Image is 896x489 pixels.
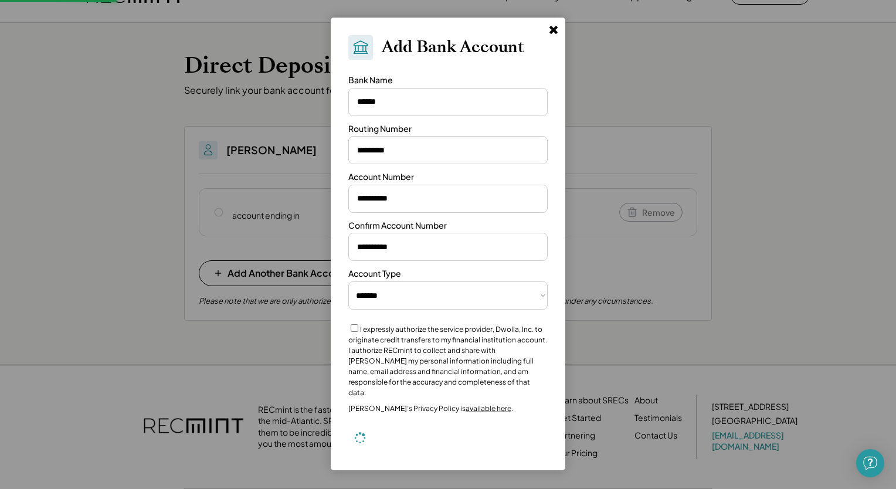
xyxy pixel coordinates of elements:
div: Account Type [348,268,401,280]
div: Open Intercom Messenger [856,449,884,477]
a: available here [466,404,511,413]
div: Bank Name [348,74,393,86]
img: Bank.svg [352,39,369,56]
div: Account Number [348,171,414,183]
h2: Add Bank Account [382,38,524,57]
div: [PERSON_NAME]’s Privacy Policy is . [348,404,513,413]
div: Routing Number [348,123,412,135]
label: I expressly authorize the service provider, Dwolla, Inc. to originate credit transfers to my fina... [348,325,547,397]
div: Confirm Account Number [348,220,447,232]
